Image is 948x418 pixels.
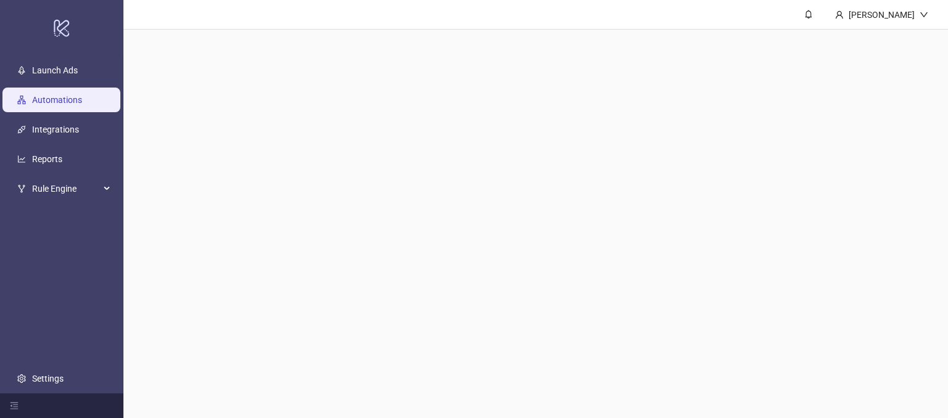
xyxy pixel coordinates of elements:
[32,96,82,105] a: Automations
[17,185,26,194] span: fork
[10,401,19,410] span: menu-fold
[32,66,78,76] a: Launch Ads
[835,10,844,19] span: user
[844,8,920,22] div: [PERSON_NAME]
[804,10,813,18] span: bell
[32,177,100,202] span: Rule Engine
[32,125,79,135] a: Integrations
[32,374,64,383] a: Settings
[920,10,928,19] span: down
[32,155,62,165] a: Reports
